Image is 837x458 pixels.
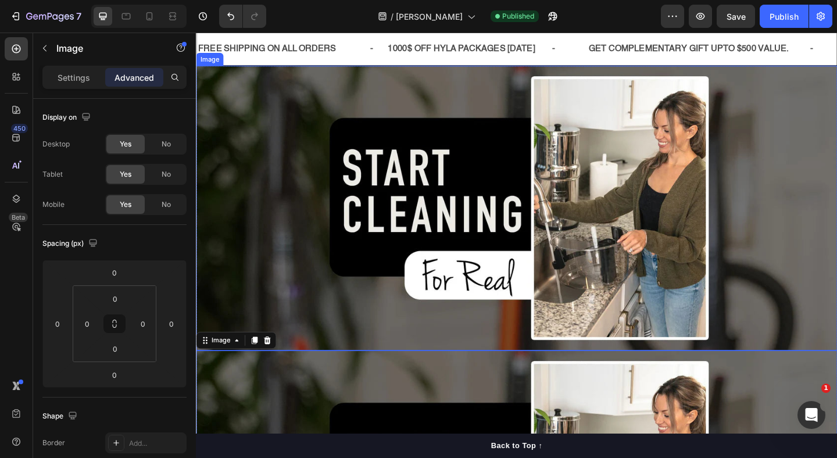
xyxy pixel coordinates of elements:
[196,33,837,458] iframe: Design area
[42,139,70,149] div: Desktop
[78,315,96,332] input: 0px
[11,124,28,133] div: 450
[821,384,831,393] span: 1
[42,110,93,126] div: Display on
[134,315,152,332] input: 0px
[103,340,127,357] input: 0px
[58,71,90,84] p: Settings
[163,315,180,332] input: 0
[49,315,66,332] input: 0
[56,41,155,55] p: Image
[103,366,126,384] input: 0
[42,199,65,210] div: Mobile
[42,169,63,180] div: Tablet
[502,11,534,22] span: Published
[391,10,394,23] span: /
[797,401,825,429] iframe: Intercom live chat
[120,199,131,210] span: Yes
[5,5,87,28] button: 7
[120,169,131,180] span: Yes
[103,290,127,307] input: 0px
[15,330,40,340] div: Image
[42,236,100,252] div: Spacing (px)
[321,443,377,456] div: Back to Top ↑
[770,10,799,23] div: Publish
[103,264,126,281] input: 0
[76,9,81,23] p: 7
[2,24,27,34] div: Image
[42,409,80,424] div: Shape
[115,71,154,84] p: Advanced
[162,169,171,180] span: No
[717,5,755,28] button: Save
[219,5,266,28] div: Undo/Redo
[162,199,171,210] span: No
[129,438,184,449] div: Add...
[42,438,65,448] div: Border
[760,5,809,28] button: Publish
[120,139,131,149] span: Yes
[727,12,746,22] span: Save
[162,139,171,149] span: No
[427,10,671,27] p: GET COMPLEMENTARY GIFT UPTO $500 VALUE. -
[396,10,463,23] span: [PERSON_NAME]
[9,213,28,222] div: Beta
